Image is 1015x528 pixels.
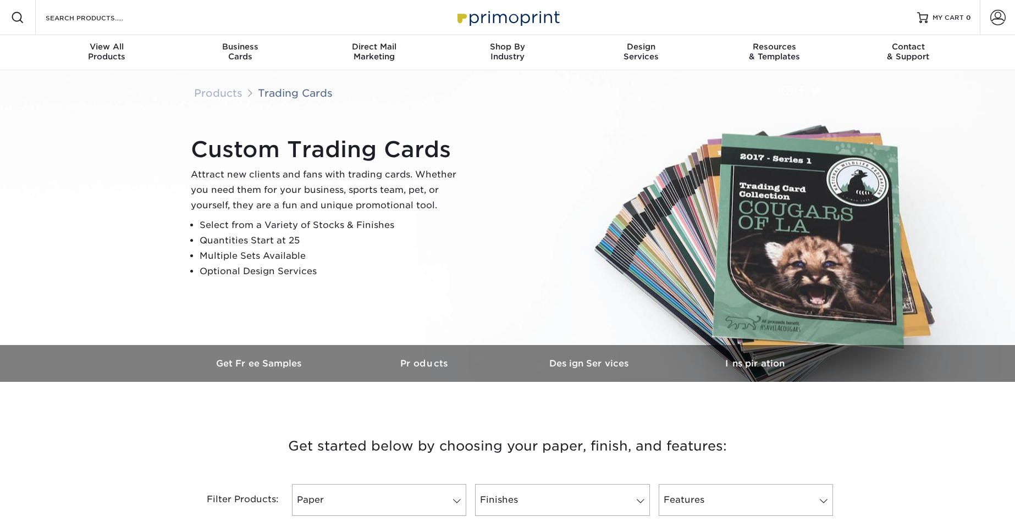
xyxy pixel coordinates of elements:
[475,484,649,516] a: Finishes
[574,35,708,70] a: DesignServices
[441,42,575,52] span: Shop By
[40,35,174,70] a: View AllProducts
[574,42,708,62] div: Services
[178,345,343,382] a: Get Free Samples
[200,264,466,279] li: Optional Design Services
[307,35,441,70] a: Direct MailMarketing
[343,345,507,382] a: Products
[343,358,507,369] h3: Products
[672,345,837,382] a: Inspiration
[200,248,466,264] li: Multiple Sets Available
[40,42,174,62] div: Products
[174,42,307,62] div: Cards
[174,35,307,70] a: BusinessCards
[933,13,964,23] span: MY CART
[708,42,841,52] span: Resources
[186,421,829,471] h3: Get started below by choosing your paper, finish, and features:
[708,35,841,70] a: Resources& Templates
[574,42,708,52] span: Design
[841,42,975,62] div: & Support
[507,345,672,382] a: Design Services
[174,42,307,52] span: Business
[191,136,466,163] h1: Custom Trading Cards
[200,233,466,248] li: Quantities Start at 25
[40,42,174,52] span: View All
[441,35,575,70] a: Shop ByIndustry
[178,484,288,516] div: Filter Products:
[194,87,242,99] a: Products
[200,218,466,233] li: Select from a Variety of Stocks & Finishes
[441,42,575,62] div: Industry
[659,484,833,516] a: Features
[841,35,975,70] a: Contact& Support
[191,167,466,213] p: Attract new clients and fans with trading cards. Whether you need them for your business, sports ...
[292,484,466,516] a: Paper
[708,42,841,62] div: & Templates
[45,11,152,24] input: SEARCH PRODUCTS.....
[966,14,971,21] span: 0
[307,42,441,52] span: Direct Mail
[178,358,343,369] h3: Get Free Samples
[841,42,975,52] span: Contact
[307,42,441,62] div: Marketing
[258,87,333,99] a: Trading Cards
[507,358,672,369] h3: Design Services
[672,358,837,369] h3: Inspiration
[453,5,562,29] img: Primoprint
